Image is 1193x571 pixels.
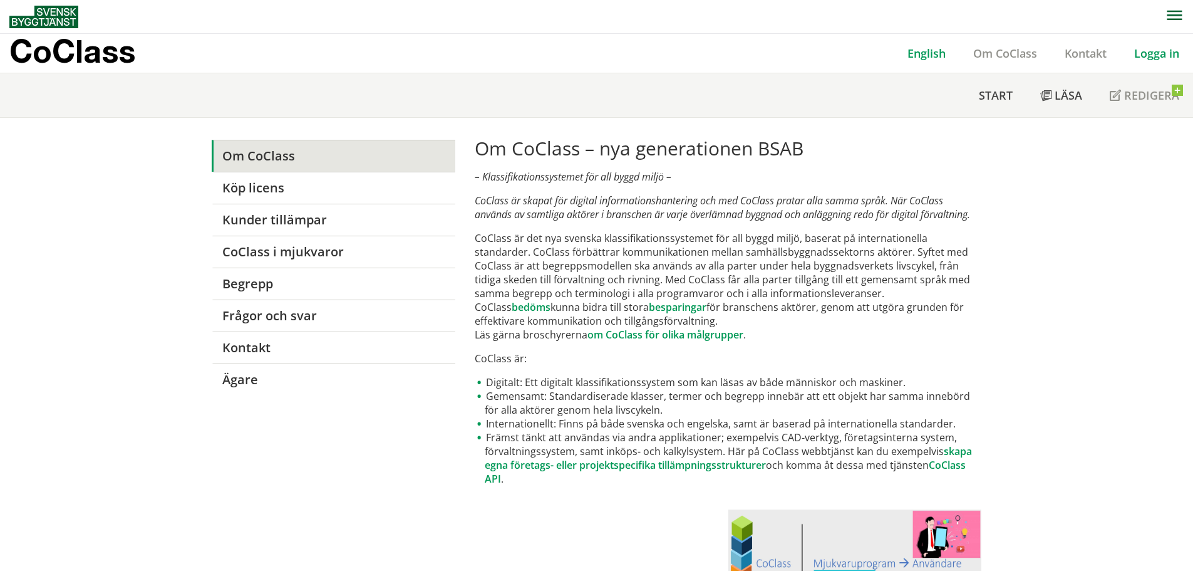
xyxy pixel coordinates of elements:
a: besparingar [649,300,706,314]
a: Frågor och svar [212,300,455,332]
a: Kunder tillämpar [212,204,455,236]
img: Svensk Byggtjänst [9,6,78,28]
a: Ägare [212,364,455,396]
p: CoClass är det nya svenska klassifikationssystemet för all byggd miljö, baserat på internationell... [475,231,981,342]
em: – Klassifikationssystemet för all byggd miljö – [475,170,671,184]
p: CoClass [9,44,135,58]
a: Begrepp [212,268,455,300]
p: CoClass är: [475,352,981,365]
a: Start [965,73,1026,117]
a: Om CoClass [959,46,1051,61]
a: CoClass API [485,458,966,486]
span: Start [979,88,1013,103]
em: CoClass är skapat för digital informationshantering och med CoClass pratar alla samma språk. När ... [475,194,970,221]
li: Gemensamt: Standardiserade klasser, termer och begrepp innebär att ett objekt har samma innebörd ... [475,389,981,417]
a: English [894,46,959,61]
a: Kontakt [1051,46,1120,61]
a: om CoClass för olika målgrupper [587,328,743,342]
span: Läsa [1055,88,1082,103]
a: CoClass [9,34,162,73]
li: Internationellt: Finns på både svenska och engelska, samt är baserad på internationella standarder. [475,417,981,431]
li: Digitalt: Ett digitalt klassifikationssystem som kan läsas av både människor och maskiner. [475,375,981,389]
a: Om CoClass [212,140,455,172]
a: Läsa [1026,73,1096,117]
a: skapa egna företags- eller projektspecifika tillämpningsstrukturer [485,444,972,472]
a: bedöms [512,300,550,314]
a: Logga in [1120,46,1193,61]
a: Kontakt [212,332,455,364]
h1: Om CoClass – nya generationen BSAB [475,137,981,160]
a: Köp licens [212,172,455,204]
li: Främst tänkt att användas via andra applikationer; exempelvis CAD-verktyg, företagsinterna system... [475,431,981,486]
a: CoClass i mjukvaror [212,236,455,268]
